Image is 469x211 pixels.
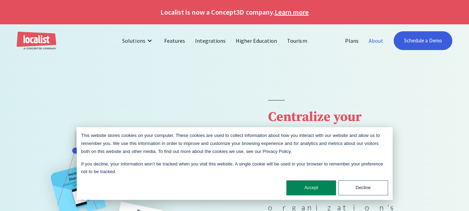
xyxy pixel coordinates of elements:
[364,32,388,49] a: About
[340,32,364,49] a: Plans
[275,7,309,17] a: Learn more
[81,132,388,155] p: This website stores cookies on your computer. These cookies are used to collect information about...
[268,109,393,159] strong: Centralize your events into a single, easy to use calendar.
[117,32,159,49] div: Solutions
[282,32,312,49] a: Tourism
[122,36,145,45] div: Solutions
[231,32,283,49] a: Higher Education
[77,127,393,200] div: Cookie banner
[286,180,336,195] button: Accept
[338,180,388,195] button: Decline
[81,160,388,176] p: If you decline, your information won’t be tracked when you visit this website. A single cookie wi...
[394,31,452,50] a: Schedule a Demo
[159,32,190,49] a: Features
[17,32,56,50] a: home
[190,32,231,49] a: Integrations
